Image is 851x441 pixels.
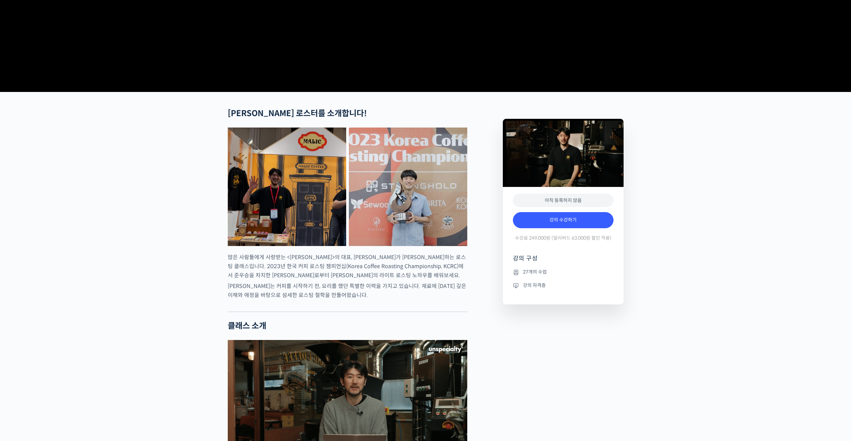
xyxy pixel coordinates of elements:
[513,268,614,276] li: 27개의 수업
[87,213,129,230] a: 설정
[44,213,87,230] a: 대화
[61,223,69,229] span: 대화
[513,194,614,207] div: 아직 등록하지 않음
[513,281,614,289] li: 강의 자격증
[513,254,614,268] h4: 강의 구성
[21,223,25,228] span: 홈
[228,108,367,118] strong: [PERSON_NAME] 로스터를 소개합니다!
[228,253,467,280] p: 많은 사람들에게 사랑받는 <[PERSON_NAME]>의 대표, [PERSON_NAME]가 [PERSON_NAME]하는 로스팅 클래스입니다. 2023년 한국 커피 로스팅 챔피언...
[228,321,467,331] h2: 클래스 소개
[104,223,112,228] span: 설정
[228,282,467,300] p: [PERSON_NAME]는 커피를 시작하기 전, 요리를 했던 특별한 이력을 가지고 있습니다. 재료에 [DATE] 깊은 이해와 애정을 바탕으로 섬세한 로스팅 철학을 만들어왔습니다.
[2,213,44,230] a: 홈
[515,235,611,241] span: 수강료 249,000원 (얼리버드 63,000원 할인 적용)
[513,212,614,228] a: 강의 수강하기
